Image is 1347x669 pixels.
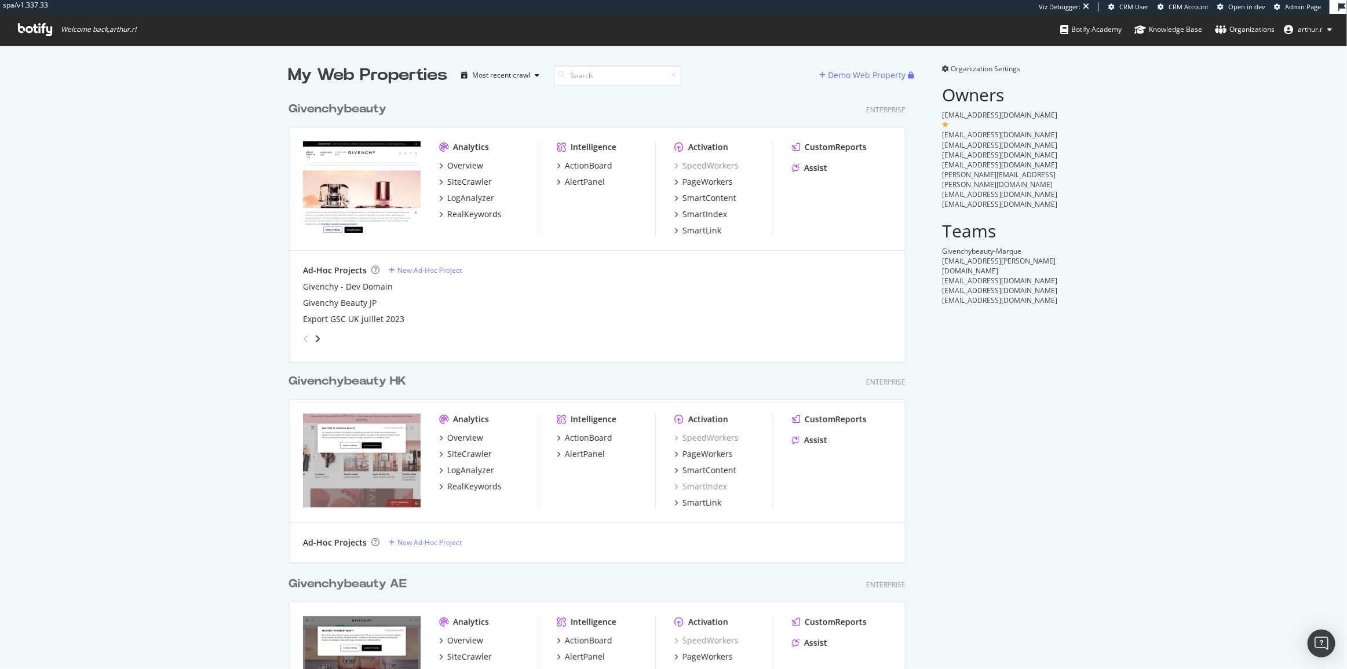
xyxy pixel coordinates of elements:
[674,176,733,188] a: PageWorkers
[447,432,483,444] div: Overview
[688,414,728,425] div: Activation
[943,246,1059,256] div: Givenchybeauty-Marque
[571,414,616,425] div: Intelligence
[557,635,612,646] a: ActionBoard
[447,160,483,171] div: Overview
[1108,2,1149,12] a: CRM User
[1274,2,1321,12] a: Admin Page
[682,465,736,476] div: SmartContent
[1134,14,1202,45] a: Knowledge Base
[674,497,721,509] a: SmartLink
[554,65,681,86] input: Search
[289,101,386,118] div: Givenchybeauty
[303,265,367,276] div: Ad-Hoc Projects
[303,141,421,235] img: givenchybeauty.com
[674,225,721,236] a: SmartLink
[943,286,1058,295] span: [EMAIL_ADDRESS][DOMAIN_NAME]
[792,637,827,649] a: Assist
[943,189,1058,199] span: [EMAIL_ADDRESS][DOMAIN_NAME]
[289,373,406,390] div: Givenchybeauty HK
[457,66,545,85] button: Most recent crawl
[943,199,1058,209] span: [EMAIL_ADDRESS][DOMAIN_NAME]
[397,265,462,275] div: New Ad-Hoc Project
[313,333,322,345] div: angle-right
[557,448,605,460] a: AlertPanel
[289,576,411,593] a: Givenchybeauty AE
[804,434,827,446] div: Assist
[682,225,721,236] div: SmartLink
[447,465,494,476] div: LogAnalyzer
[792,616,867,628] a: CustomReports
[389,538,462,547] a: New Ad-Hoc Project
[289,64,448,87] div: My Web Properties
[1060,14,1122,45] a: Botify Academy
[1228,2,1265,11] span: Open in dev
[439,432,483,444] a: Overview
[943,140,1058,150] span: [EMAIL_ADDRESS][DOMAIN_NAME]
[447,209,502,220] div: RealKeywords
[453,616,489,628] div: Analytics
[565,651,605,663] div: AlertPanel
[565,176,605,188] div: AlertPanel
[289,373,411,390] a: Givenchybeauty HK
[805,616,867,628] div: CustomReports
[682,192,736,204] div: SmartContent
[439,651,492,663] a: SiteCrawler
[298,330,313,348] div: angle-left
[565,160,612,171] div: ActionBoard
[439,465,494,476] a: LogAnalyzer
[792,162,827,174] a: Assist
[1217,2,1265,12] a: Open in dev
[303,537,367,549] div: Ad-Hoc Projects
[453,414,489,425] div: Analytics
[674,448,733,460] a: PageWorkers
[61,25,136,34] span: Welcome back, arthur.r !
[1275,20,1341,39] button: arthur.r
[557,176,605,188] a: AlertPanel
[674,160,739,171] a: SpeedWorkers
[820,70,908,80] a: Demo Web Property
[943,276,1058,286] span: [EMAIL_ADDRESS][DOMAIN_NAME]
[943,130,1058,140] span: [EMAIL_ADDRESS][DOMAIN_NAME]
[303,313,404,325] a: Export GSC UK juillet 2023
[565,448,605,460] div: AlertPanel
[674,465,736,476] a: SmartContent
[805,141,867,153] div: CustomReports
[804,162,827,174] div: Assist
[1060,24,1122,35] div: Botify Academy
[565,432,612,444] div: ActionBoard
[439,635,483,646] a: Overview
[1298,24,1323,34] span: arthur.r
[439,209,502,220] a: RealKeywords
[674,635,739,646] a: SpeedWorkers
[682,448,733,460] div: PageWorkers
[557,651,605,663] a: AlertPanel
[688,141,728,153] div: Activation
[674,192,736,204] a: SmartContent
[682,209,727,220] div: SmartIndex
[303,297,377,309] a: Givenchy Beauty JP
[439,448,492,460] a: SiteCrawler
[439,176,492,188] a: SiteCrawler
[303,281,393,293] a: Givenchy - Dev Domain
[389,265,462,275] a: New Ad-Hoc Project
[1215,14,1275,45] a: Organizations
[943,160,1058,170] span: [EMAIL_ADDRESS][DOMAIN_NAME]
[439,160,483,171] a: Overview
[439,192,494,204] a: LogAnalyzer
[1285,2,1321,11] span: Admin Page
[674,481,727,492] a: SmartIndex
[682,651,733,663] div: PageWorkers
[943,170,1056,189] span: [PERSON_NAME][EMAIL_ADDRESS][PERSON_NAME][DOMAIN_NAME]
[1039,2,1080,12] div: Viz Debugger:
[674,432,739,444] a: SpeedWorkers
[943,221,1059,240] h2: Teams
[682,497,721,509] div: SmartLink
[943,150,1058,160] span: [EMAIL_ADDRESS][DOMAIN_NAME]
[943,295,1058,305] span: [EMAIL_ADDRESS][DOMAIN_NAME]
